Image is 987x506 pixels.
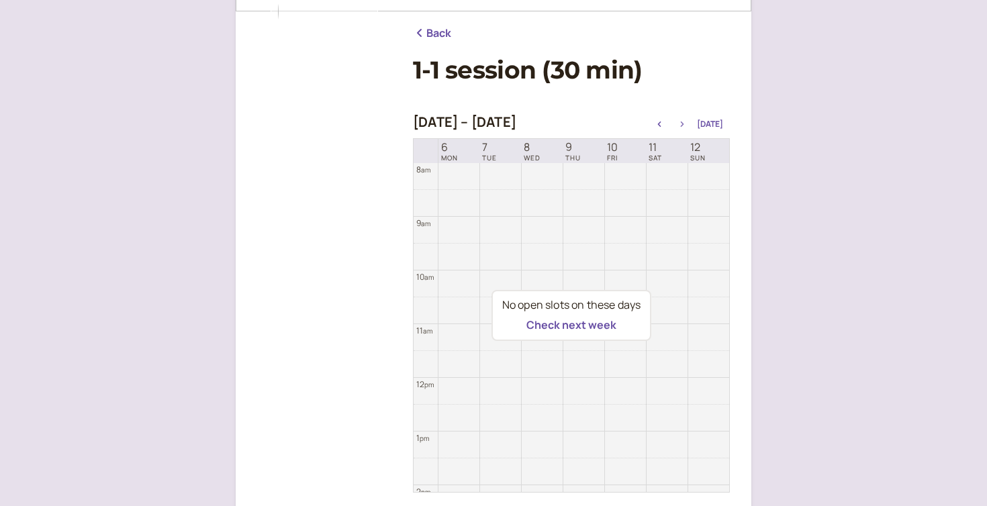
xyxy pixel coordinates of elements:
[697,119,723,129] button: [DATE]
[526,319,616,331] button: Check next week
[413,56,730,85] h1: 1-1 session (30 min)
[413,114,516,130] h2: [DATE] – [DATE]
[413,25,452,42] a: Back
[502,297,641,314] div: No open slots on these days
